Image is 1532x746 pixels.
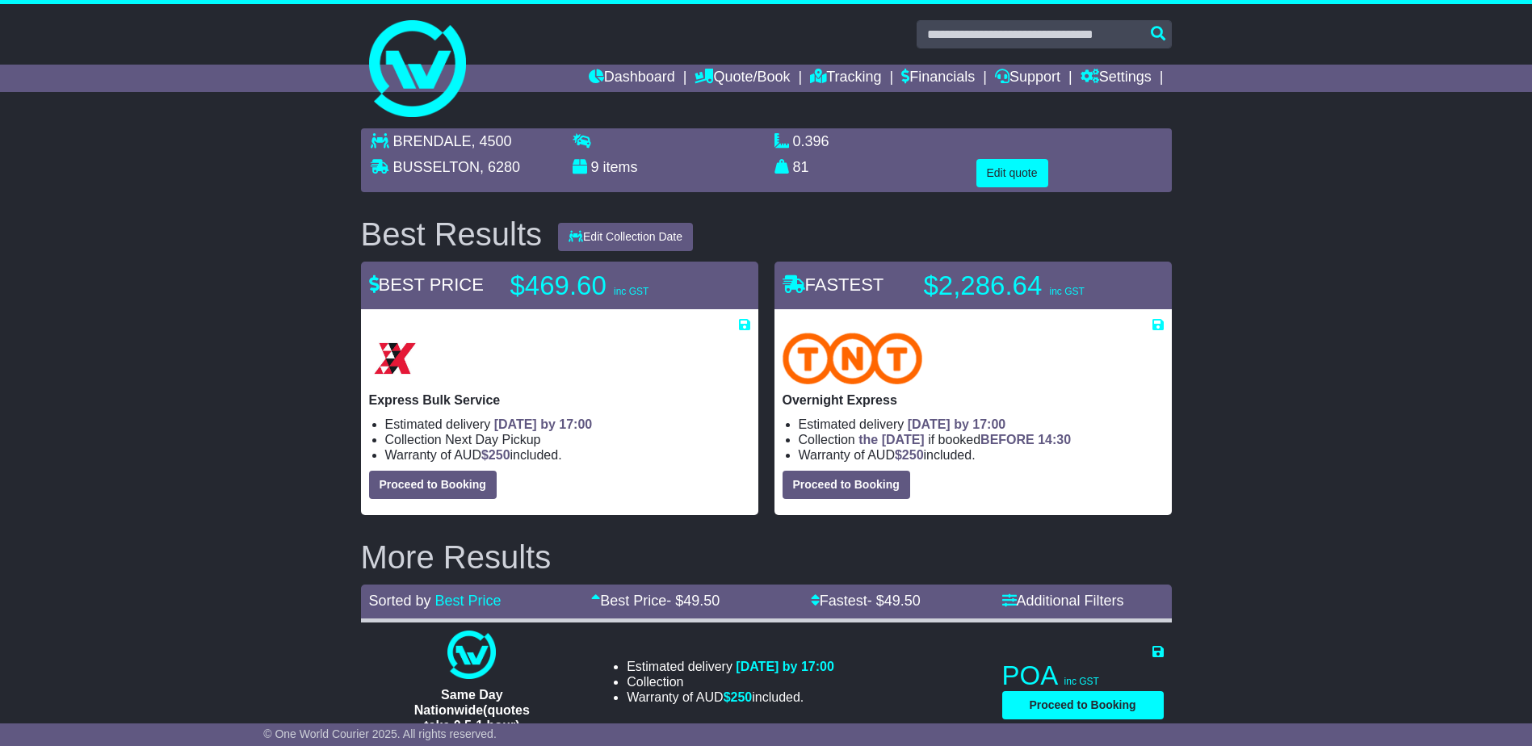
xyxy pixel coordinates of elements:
[902,448,924,462] span: 250
[695,65,790,92] a: Quote/Book
[369,593,431,609] span: Sorted by
[393,159,480,175] span: BUSSELTON
[666,593,720,609] span: - $
[793,159,809,175] span: 81
[447,631,496,679] img: One World Courier: Same Day Nationwide(quotes take 0.5-1 hour)
[589,65,675,92] a: Dashboard
[811,593,921,609] a: Fastest- $49.50
[736,660,834,673] span: [DATE] by 17:00
[901,65,975,92] a: Financials
[1049,286,1084,297] span: inc GST
[1038,433,1071,446] span: 14:30
[724,690,753,704] span: $
[908,417,1006,431] span: [DATE] by 17:00
[591,159,599,175] span: 9
[783,471,910,499] button: Proceed to Booking
[783,392,1164,408] p: Overnight Express
[799,447,1164,463] li: Warranty of AUD included.
[1002,691,1164,719] button: Proceed to Booking
[799,417,1164,432] li: Estimated delivery
[369,275,484,295] span: BEST PRICE
[385,432,750,447] li: Collection
[1002,660,1164,692] p: POA
[627,659,834,674] li: Estimated delivery
[783,333,923,384] img: TNT Domestic: Overnight Express
[361,539,1172,575] h2: More Results
[385,417,750,432] li: Estimated delivery
[858,433,1071,446] span: if booked
[558,223,693,251] button: Edit Collection Date
[489,448,510,462] span: 250
[1064,676,1099,687] span: inc GST
[435,593,502,609] a: Best Price
[614,286,648,297] span: inc GST
[858,433,924,446] span: the [DATE]
[731,690,753,704] span: 250
[369,392,750,408] p: Express Bulk Service
[783,275,884,295] span: FASTEST
[1081,65,1152,92] a: Settings
[369,333,421,384] img: Border Express: Express Bulk Service
[793,133,829,149] span: 0.396
[867,593,921,609] span: - $
[627,689,834,705] li: Warranty of AUD included.
[263,727,497,740] span: © One World Courier 2025. All rights reserved.
[393,133,472,149] span: BRENDALE
[799,432,1164,447] li: Collection
[895,448,924,462] span: $
[924,270,1126,302] p: $2,286.64
[603,159,638,175] span: items
[627,674,834,689] li: Collection
[976,159,1048,187] button: Edit quote
[385,447,750,463] li: Warranty of AUD included.
[445,433,540,446] span: Next Day Pickup
[472,133,512,149] span: , 4500
[494,417,593,431] span: [DATE] by 17:00
[510,270,712,302] p: $469.60
[591,593,720,609] a: Best Price- $49.50
[481,448,510,462] span: $
[980,433,1035,446] span: BEFORE
[353,216,551,252] div: Best Results
[1002,593,1124,609] a: Additional Filters
[995,65,1060,92] a: Support
[884,593,921,609] span: 49.50
[810,65,881,92] a: Tracking
[414,688,530,732] span: Same Day Nationwide(quotes take 0.5-1 hour)
[683,593,720,609] span: 49.50
[480,159,520,175] span: , 6280
[369,471,497,499] button: Proceed to Booking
